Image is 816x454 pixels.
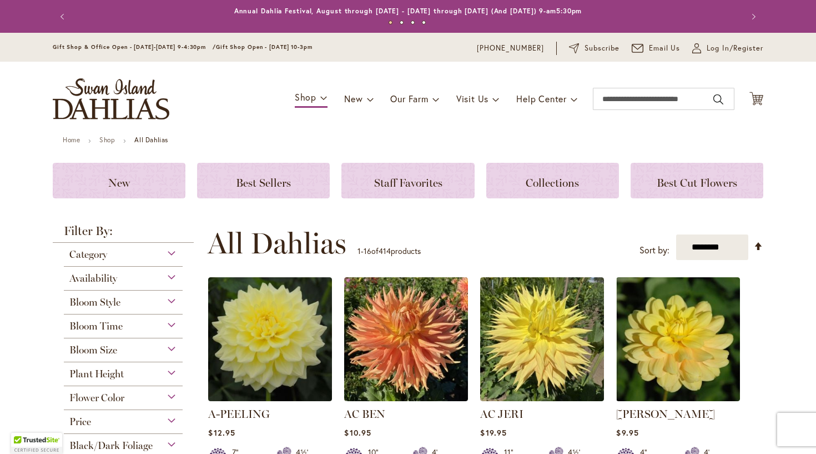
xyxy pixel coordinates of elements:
a: Best Sellers [197,163,330,198]
a: AHOY MATEY [616,393,740,403]
span: 16 [364,246,371,256]
span: Bloom Time [69,320,123,332]
span: Availability [69,272,117,285]
a: Shop [99,136,115,144]
label: Sort by: [639,240,669,261]
span: 1 [357,246,361,256]
span: Black/Dark Foliage [69,440,153,452]
a: A-Peeling [208,393,332,403]
a: [PERSON_NAME] [616,407,715,421]
span: $9.95 [616,427,638,438]
img: AC BEN [344,277,468,401]
button: 4 of 4 [422,21,426,24]
span: Flower Color [69,392,124,404]
span: Shop [295,91,316,103]
span: $19.95 [480,427,506,438]
span: Category [69,248,107,261]
span: Bloom Size [69,344,117,356]
span: Visit Us [456,93,488,104]
a: Email Us [632,43,681,54]
button: Previous [53,6,75,28]
button: Next [741,6,763,28]
a: Staff Favorites [341,163,474,198]
p: - of products [357,242,421,260]
a: Best Cut Flowers [631,163,763,198]
a: AC Jeri [480,393,604,403]
a: store logo [53,78,169,119]
span: Our Farm [390,93,428,104]
img: AHOY MATEY [616,277,740,401]
img: AC Jeri [480,277,604,401]
span: Help Center [516,93,567,104]
span: New [344,93,362,104]
span: Log In/Register [707,43,763,54]
span: Gift Shop & Office Open - [DATE]-[DATE] 9-4:30pm / [53,43,216,51]
a: [PHONE_NUMBER] [477,43,544,54]
span: Best Sellers [236,176,291,189]
a: AC JERI [480,407,523,421]
a: Collections [486,163,619,198]
span: All Dahlias [208,227,346,260]
strong: Filter By: [53,225,194,243]
a: Subscribe [569,43,619,54]
a: Home [63,136,80,144]
a: Log In/Register [692,43,763,54]
a: AC BEN [344,407,385,421]
img: A-Peeling [208,277,332,401]
span: 414 [379,246,391,256]
button: 1 of 4 [389,21,392,24]
span: Plant Height [69,368,124,380]
span: Gift Shop Open - [DATE] 10-3pm [216,43,313,51]
strong: All Dahlias [134,136,168,144]
span: Price [69,416,91,428]
span: Collections [526,176,579,189]
a: New [53,163,185,198]
a: AC BEN [344,393,468,403]
span: $12.95 [208,427,235,438]
span: Subscribe [585,43,619,54]
a: A-PEELING [208,407,270,421]
a: Annual Dahlia Festival, August through [DATE] - [DATE] through [DATE] (And [DATE]) 9-am5:30pm [234,7,582,15]
span: $10.95 [344,427,371,438]
span: Email Us [649,43,681,54]
span: Bloom Style [69,296,120,308]
span: Staff Favorites [374,176,442,189]
button: 2 of 4 [400,21,404,24]
span: New [108,176,130,189]
span: Best Cut Flowers [657,176,737,189]
button: 3 of 4 [411,21,415,24]
iframe: Launch Accessibility Center [8,415,39,446]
